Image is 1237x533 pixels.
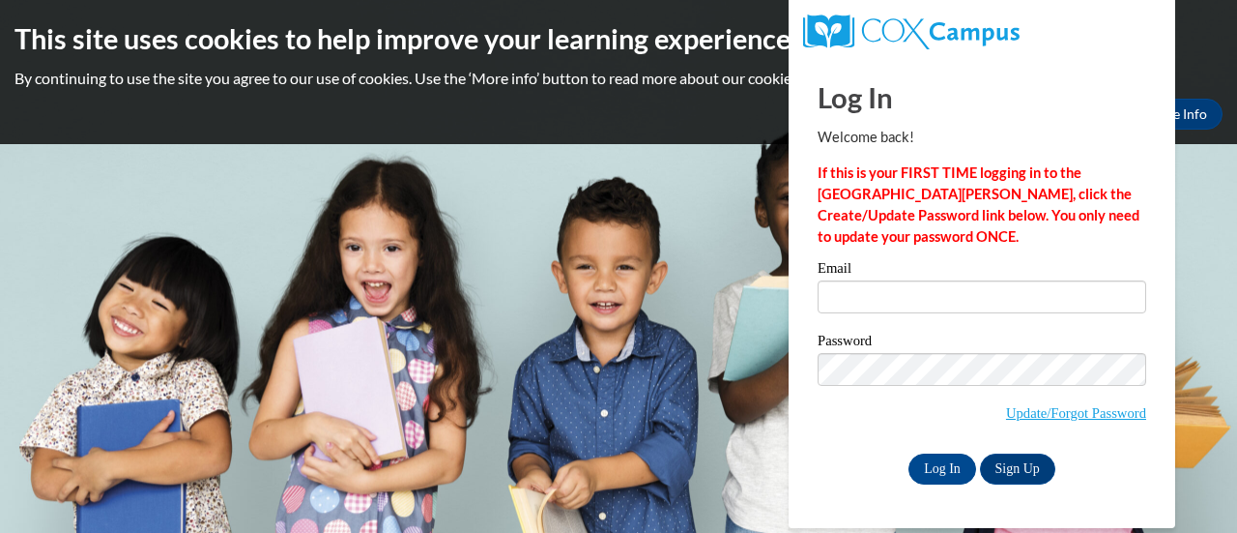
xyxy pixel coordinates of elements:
[818,261,1146,281] label: Email
[818,127,1146,148] p: Welcome back!
[803,15,1020,49] img: COX Campus
[818,164,1139,245] strong: If this is your FIRST TIME logging in to the [GEOGRAPHIC_DATA][PERSON_NAME], click the Create/Upd...
[1132,99,1223,130] a: More Info
[908,454,976,485] input: Log In
[818,77,1146,117] h1: Log In
[1006,405,1146,421] a: Update/Forgot Password
[818,334,1146,353] label: Password
[14,19,1223,58] h2: This site uses cookies to help improve your learning experience.
[14,68,1223,89] p: By continuing to use the site you agree to our use of cookies. Use the ‘More info’ button to read...
[980,454,1055,485] a: Sign Up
